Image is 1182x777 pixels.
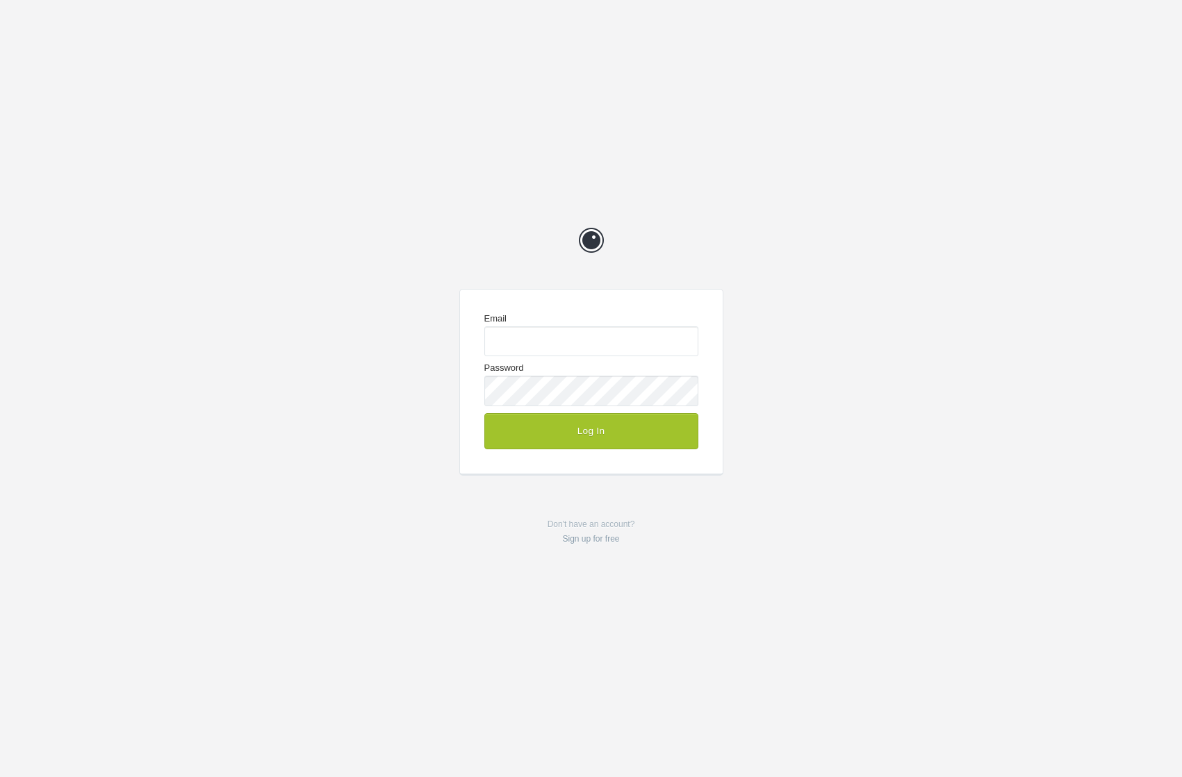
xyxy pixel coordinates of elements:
[484,314,698,356] label: Email
[459,517,723,546] p: Don't have an account?
[484,413,698,449] button: Log In
[484,326,698,356] input: Email
[484,376,698,406] input: Password
[562,534,619,544] a: Sign up for free
[484,363,698,406] label: Password
[571,219,612,261] a: Prevue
